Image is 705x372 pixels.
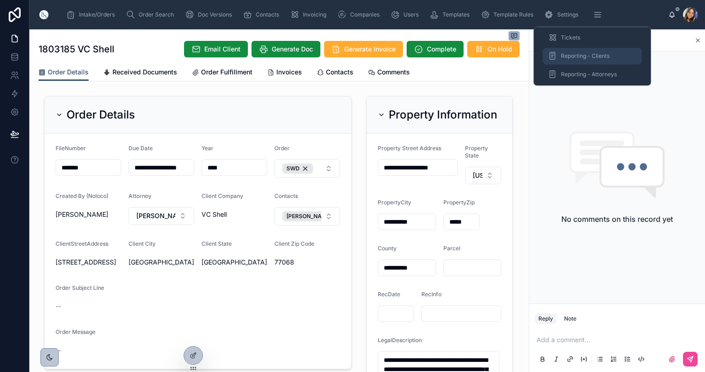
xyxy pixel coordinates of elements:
[129,258,194,267] span: [GEOGRAPHIC_DATA]
[478,6,540,23] a: Template Rules
[473,171,482,180] span: [US_STATE]
[317,64,353,82] a: Contacts
[129,240,156,247] span: Client City
[368,64,410,82] a: Comments
[276,68,302,77] span: Invoices
[326,68,353,77] span: Contacts
[56,192,108,199] span: Created By (Noloco)
[378,245,397,252] span: County
[123,6,180,23] a: Order Search
[56,284,104,291] span: Order Subject Line
[388,6,425,23] a: Users
[465,167,501,184] button: Select Button
[56,210,108,219] span: [PERSON_NAME]
[182,6,238,23] a: Doc Versions
[560,313,580,324] button: Note
[112,68,177,77] span: Received Documents
[240,6,285,23] a: Contacts
[184,41,248,57] button: Email Client
[129,207,194,225] button: Select Button
[282,163,313,174] button: Unselect 4
[37,7,51,22] img: App logo
[427,6,476,23] a: Templates
[136,211,175,220] span: [PERSON_NAME]
[103,64,177,82] a: Received Documents
[543,29,642,46] a: Tickets
[274,159,340,178] button: Select Button
[467,41,520,57] button: On Hold
[79,11,115,18] span: Intake/Orders
[350,11,380,18] span: Companies
[533,27,651,85] div: scrollable content
[39,43,114,56] h1: 1803185 VC Shell
[139,11,174,18] span: Order Search
[56,258,121,267] span: [STREET_ADDRESS]
[39,64,89,81] a: Order Details
[201,210,267,219] span: VC Shell
[274,240,314,247] span: Client Zip Code
[487,45,512,54] span: On Hold
[129,192,151,199] span: Attorney
[267,64,302,82] a: Invoices
[377,68,410,77] span: Comments
[272,45,313,54] span: Generate Doc
[543,66,642,83] a: Reporting - Attorneys
[303,11,326,18] span: Invoicing
[129,145,153,152] span: Due Date
[274,207,340,225] button: Select Button
[543,48,642,64] a: Reporting - Clients
[204,45,241,54] span: Email Client
[198,11,232,18] span: Doc Versions
[274,192,298,199] span: Contacts
[201,145,213,152] span: Year
[403,11,419,18] span: Users
[557,11,578,18] span: Settings
[407,41,464,57] button: Complete
[201,258,267,267] span: [GEOGRAPHIC_DATA]
[442,11,470,18] span: Templates
[344,45,396,54] span: Generate Invoice
[561,71,617,78] span: Reporting - Attorneys
[56,346,61,355] span: --
[48,68,89,77] span: Order Details
[201,240,232,247] span: Client State
[63,6,121,23] a: Intake/Orders
[378,337,422,344] span: LegalDescription
[286,165,300,172] span: SWD
[378,145,441,152] span: Property Street Address
[287,6,333,23] a: Invoicing
[282,211,345,221] button: Unselect 118
[427,45,456,54] span: Complete
[56,145,86,152] span: FileNumber
[493,11,533,18] span: Template Rules
[378,291,400,298] span: RecDate
[561,52,610,60] span: Reporting - Clients
[201,68,252,77] span: Order Fulfillment
[59,5,668,25] div: scrollable content
[465,145,488,159] span: Property State
[389,107,497,122] h2: Property Information
[378,199,411,206] span: PropertyCity
[542,6,585,23] a: Settings
[67,107,135,122] h2: Order Details
[421,291,442,298] span: RecInfo
[56,302,61,311] span: --
[561,214,673,225] h2: No comments on this record yet
[324,41,403,57] button: Generate Invoice
[443,245,460,252] span: Parcel
[561,34,580,41] span: Tickets
[252,41,320,57] button: Generate Doc
[443,199,475,206] span: PropertyZip
[201,192,243,199] span: Client Company
[256,11,279,18] span: Contacts
[564,315,576,322] div: Note
[274,145,290,152] span: Order
[56,328,95,335] span: Order Message
[335,6,386,23] a: Companies
[192,64,252,82] a: Order Fulfillment
[286,213,332,220] span: [PERSON_NAME]
[274,258,340,267] span: 77068
[56,240,108,247] span: ClientStreetAddress
[535,313,557,324] button: Reply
